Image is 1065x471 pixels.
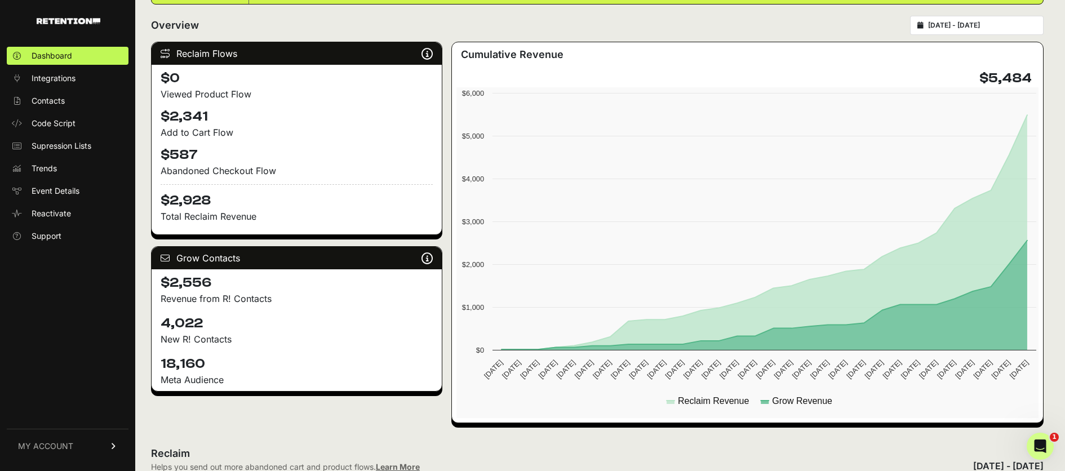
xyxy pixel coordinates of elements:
text: [DATE] [917,358,939,380]
text: Reclaim Revenue [678,396,749,406]
div: Meta Audience [161,373,433,386]
text: Grow Revenue [773,396,833,406]
text: [DATE] [845,358,867,380]
a: Dashboard [7,47,128,65]
iframe: Intercom live chat [1027,433,1054,460]
a: Integrations [7,69,128,87]
p: Total Reclaim Revenue [161,210,433,223]
text: [DATE] [573,358,595,380]
a: Trends [7,159,128,177]
span: Dashboard [32,50,72,61]
a: Code Script [7,114,128,132]
h4: $0 [161,69,433,87]
text: [DATE] [682,358,704,380]
span: Code Script [32,118,76,129]
text: [DATE] [482,358,504,380]
a: Supression Lists [7,137,128,155]
h4: $2,928 [161,184,433,210]
text: [DATE] [990,358,1012,380]
text: [DATE] [646,358,668,380]
div: Add to Cart Flow [161,126,433,139]
text: [DATE] [537,358,559,380]
text: $4,000 [462,175,484,183]
a: Enable Validation [5,63,69,73]
text: [DATE] [718,358,740,380]
a: Contacts [7,92,128,110]
text: [DATE] [863,358,885,380]
text: [DATE] [664,358,686,380]
text: $1,000 [462,303,484,312]
text: [DATE] [954,358,976,380]
h2: Reclaim [151,446,420,461]
span: Integrations [32,73,76,84]
h4: $587 [161,146,433,164]
text: [DATE] [519,358,541,380]
text: $6,000 [462,89,484,97]
text: [DATE] [827,358,849,380]
h2: Overview [151,17,199,33]
abbr: Enabling validation will send analytics events to the Bazaarvoice validation service. If an event... [5,63,69,73]
h4: 18,160 [161,355,433,373]
h4: 4,022 [161,314,433,332]
p: New R! Contacts [161,332,433,346]
text: [DATE] [755,358,776,380]
h4: $2,556 [161,274,433,292]
a: Reactivate [7,205,128,223]
text: [DATE] [700,358,722,380]
text: [DATE] [972,358,994,380]
text: $2,000 [462,260,484,269]
span: Contacts [32,95,65,106]
div: Grow Contacts [152,247,442,269]
text: $3,000 [462,217,484,226]
h5: Bazaarvoice Analytics content is not detected on this page. [5,27,165,45]
span: Event Details [32,185,79,197]
div: Reclaim Flows [152,42,442,65]
text: $5,000 [462,132,484,140]
a: MY ACCOUNT [7,429,128,463]
h4: $5,484 [979,69,1032,87]
span: MY ACCOUNT [18,441,73,452]
span: Supression Lists [32,140,91,152]
span: Trends [32,163,57,174]
img: Retention.com [37,18,100,24]
h3: Cumulative Revenue [461,47,563,63]
text: [DATE] [809,358,831,380]
a: Support [7,227,128,245]
span: Support [32,230,61,242]
text: [DATE] [899,358,921,380]
text: [DATE] [881,358,903,380]
p: Analytics Inspector 1.7.0 [5,5,165,15]
div: Viewed Product Flow [161,87,433,101]
p: Revenue from R! Contacts [161,292,433,305]
a: Event Details [7,182,128,200]
text: [DATE] [1008,358,1030,380]
text: [DATE] [591,358,613,380]
text: [DATE] [773,358,795,380]
text: [DATE] [555,358,577,380]
text: $0 [476,346,484,354]
text: [DATE] [628,358,650,380]
span: 1 [1050,433,1059,442]
span: Reactivate [32,208,71,219]
text: [DATE] [736,358,758,380]
text: [DATE] [609,358,631,380]
text: [DATE] [791,358,813,380]
div: Abandoned Checkout Flow [161,164,433,177]
text: [DATE] [500,358,522,380]
h4: $2,341 [161,108,433,126]
text: [DATE] [935,358,957,380]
